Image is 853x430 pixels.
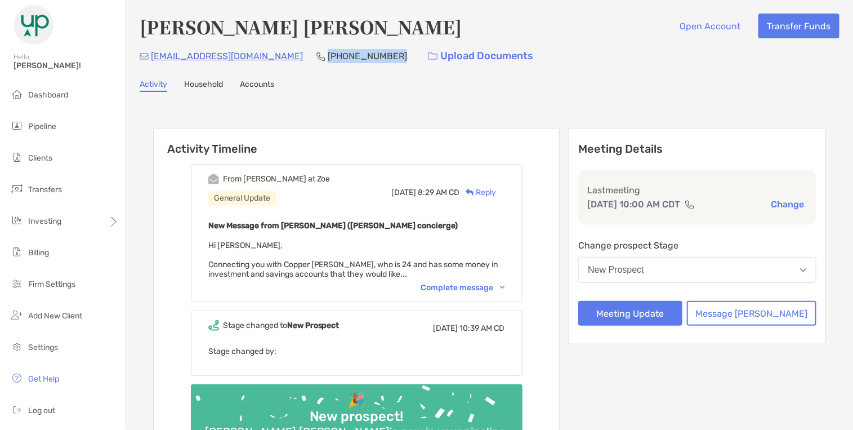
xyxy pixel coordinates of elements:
img: button icon [428,52,437,60]
span: Hi [PERSON_NAME], Connecting you with Copper [PERSON_NAME], who is 24 and has some money in inves... [208,241,498,279]
a: Upload Documents [421,44,541,68]
span: Log out [28,406,55,415]
span: Pipeline [28,122,56,131]
span: [PERSON_NAME]! [14,61,119,70]
div: From [PERSON_NAME] at Zoe [223,174,331,184]
div: Complete message [421,283,505,292]
p: Meeting Details [578,142,816,156]
button: Meeting Update [578,301,682,326]
img: add_new_client icon [10,308,24,322]
img: settings icon [10,340,24,353]
img: Event icon [208,174,219,184]
div: New Prospect [588,265,644,275]
span: Clients [28,153,52,163]
div: General Update [208,191,276,205]
img: get-help icon [10,371,24,385]
img: Zoe Logo [14,5,54,45]
p: Last meeting [587,183,807,197]
img: Open dropdown arrow [800,268,807,272]
b: New Prospect [287,321,340,330]
div: New prospect! [305,409,408,425]
img: investing icon [10,214,24,227]
p: Change prospect Stage [578,238,816,252]
img: dashboard icon [10,87,24,101]
button: Transfer Funds [758,14,839,38]
span: 10:39 AM CD [460,323,505,333]
span: Add New Client [28,311,82,321]
span: [DATE] [434,323,458,333]
p: [PHONE_NUMBER] [328,49,407,63]
span: Firm Settings [28,280,75,289]
p: Stage changed by: [208,344,505,358]
img: transfers icon [10,182,24,196]
a: Accounts [240,79,274,92]
button: Change [767,198,807,210]
h4: [PERSON_NAME] [PERSON_NAME] [140,14,462,39]
span: Dashboard [28,90,68,100]
span: Billing [28,248,49,258]
h6: Activity Timeline [154,128,559,156]
img: Email Icon [140,53,149,60]
div: Reply [460,187,497,198]
img: Event icon [208,320,219,331]
img: pipeline icon [10,119,24,132]
p: [EMAIL_ADDRESS][DOMAIN_NAME] [151,49,303,63]
button: New Prospect [578,257,816,283]
img: communication type [685,200,695,209]
div: Stage changed to [223,321,340,330]
img: billing icon [10,245,24,259]
span: Settings [28,343,58,352]
img: clients icon [10,150,24,164]
div: 🎉 [343,392,369,409]
button: Open Account [671,14,749,38]
a: Activity [140,79,167,92]
span: Transfers [28,185,62,194]
span: Get Help [28,374,59,384]
button: Message [PERSON_NAME] [687,301,816,326]
img: Reply icon [466,189,474,196]
a: Household [184,79,223,92]
span: [DATE] [392,188,417,197]
img: logout icon [10,403,24,416]
img: Phone Icon [316,52,325,61]
img: firm-settings icon [10,277,24,290]
b: New Message from [PERSON_NAME] ([PERSON_NAME] concierge) [208,221,458,230]
span: Investing [28,216,61,226]
span: 8:29 AM CD [418,188,460,197]
img: Chevron icon [500,286,505,289]
p: [DATE] 10:00 AM CDT [587,197,680,211]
